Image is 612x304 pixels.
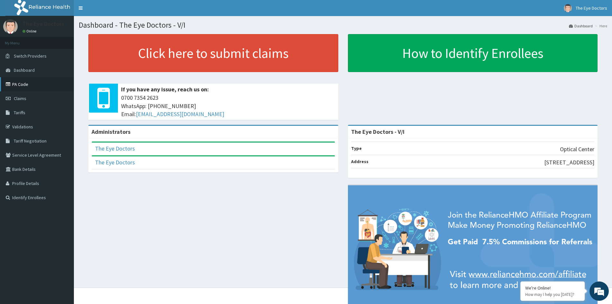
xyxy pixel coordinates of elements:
a: Online [22,29,38,33]
b: Type [351,145,362,151]
img: User Image [3,19,18,34]
li: Here [593,23,607,29]
span: Claims [14,96,26,101]
b: If you have any issue, reach us on: [121,86,209,93]
span: Tariff Negotiation [14,138,47,144]
span: The Eye Doctors [576,5,607,11]
p: [STREET_ADDRESS] [544,158,594,167]
h1: Dashboard - The Eye Doctors - V/I [79,21,607,29]
a: Dashboard [569,23,593,29]
b: Address [351,159,368,164]
span: Dashboard [14,67,35,73]
p: The Eye Doctors [22,21,64,27]
a: Click here to submit claims [88,34,338,72]
b: Administrators [92,128,130,135]
span: Switch Providers [14,53,47,59]
strong: The Eye Doctors - V/I [351,128,404,135]
img: User Image [564,4,572,12]
a: The Eye Doctors [95,145,135,152]
a: How to Identify Enrollees [348,34,598,72]
a: The Eye Doctors [95,159,135,166]
p: How may I help you today? [525,292,580,297]
span: 0700 7354 2623 WhatsApp: [PHONE_NUMBER] Email: [121,94,335,118]
p: Optical Center [560,145,594,153]
div: We're Online! [525,285,580,291]
span: Tariffs [14,110,25,115]
a: [EMAIL_ADDRESS][DOMAIN_NAME] [136,110,224,118]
